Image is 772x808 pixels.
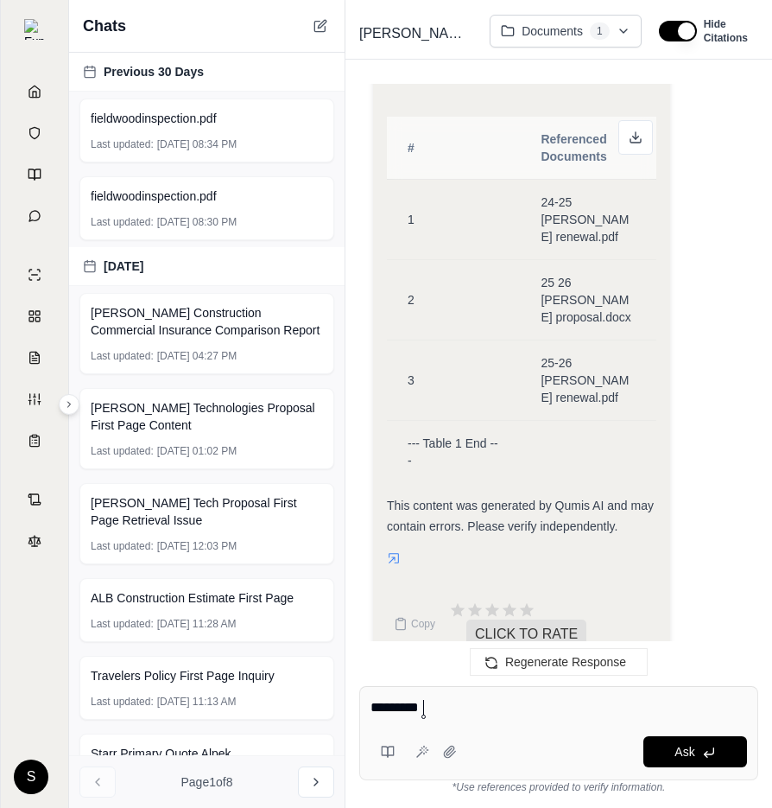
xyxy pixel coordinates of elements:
span: 2 [408,293,414,307]
span: Last updated: [91,617,154,631]
span: Last updated: [91,695,154,709]
span: [DATE] 11:28 AM [157,617,237,631]
span: --- Table 1 End --- [408,436,498,468]
a: Home [4,73,65,111]
span: fieldwoodinspection.pdf [91,188,217,205]
button: New Chat [310,16,331,36]
span: Ask [674,745,694,759]
span: Chats [83,14,126,38]
span: [PERSON_NAME] Tech Proposal First Page Retrieval Issue [91,494,323,529]
span: Referenced Documents [541,132,606,163]
span: Last updated: [91,215,154,229]
span: Previous 30 Days [104,63,204,80]
span: 25-26 [PERSON_NAME] renewal.pdf [541,356,629,404]
button: Download as Excel [618,120,653,155]
span: 3 [408,373,414,387]
span: Hide Citations [704,17,748,45]
a: Prompt Library [4,156,65,194]
button: Regenerate Response [470,648,648,676]
a: Single Policy [4,256,65,294]
span: 24-25 [PERSON_NAME] renewal.pdf [541,195,629,244]
button: Copy [387,607,442,641]
span: Starr Primary Quote Alpek [DATE].pdf [91,745,246,762]
a: Legal Search Engine [4,522,65,560]
span: [PERSON_NAME] Construction Commercial Insurance Comparison Report [352,20,470,48]
span: Regenerate Response [505,655,626,669]
span: 1 [590,22,610,40]
a: Documents Vault [4,114,65,152]
a: Contract Analysis [4,480,65,519]
span: [DATE] 12:03 PM [157,539,237,553]
button: Documents1 [490,15,642,48]
span: [DATE] [104,258,143,275]
button: Expand sidebar [17,12,52,47]
span: Last updated: [91,137,154,151]
img: Expand sidebar [24,19,45,40]
span: fieldwoodinspection.pdf [91,110,217,127]
span: This content was generated by Qumis AI and may contain errors. Please verify independently. [387,499,654,533]
span: Travelers Policy First Page Inquiry [91,667,275,684]
button: Ask [643,736,747,767]
span: 1 [408,213,414,226]
div: S [14,760,48,794]
span: [DATE] 08:30 PM [157,215,237,229]
span: CLICK TO RATE [466,620,586,649]
span: Documents [522,22,583,40]
div: *Use references provided to verify information. [359,780,758,794]
span: Last updated: [91,444,154,458]
a: Coverage Table [4,422,65,460]
span: Last updated: [91,349,154,363]
span: 25 26 [PERSON_NAME] proposal.docx [541,276,630,324]
a: Chat [4,197,65,235]
span: Page 1 of 8 [181,773,233,791]
span: ALB Construction Estimate First Page [91,589,294,607]
span: Last updated: [91,539,154,553]
span: [DATE] 11:13 AM [157,695,237,709]
span: [DATE] 08:34 PM [157,137,237,151]
a: Claim Coverage [4,339,65,377]
a: Custom Report [4,380,65,418]
span: # [408,141,414,155]
div: Edit Title [352,20,476,48]
button: Expand sidebar [59,394,79,415]
span: [PERSON_NAME] Technologies Proposal First Page Content [91,399,323,434]
a: Policy Comparisons [4,297,65,335]
span: [PERSON_NAME] Construction Commercial Insurance Comparison Report [91,304,323,339]
span: Copy [411,617,435,631]
span: [DATE] 04:27 PM [157,349,237,363]
span: [DATE] 01:02 PM [157,444,237,458]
